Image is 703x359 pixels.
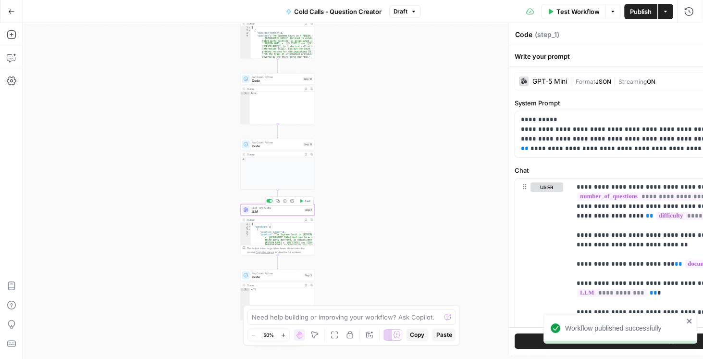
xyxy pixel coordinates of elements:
[241,228,251,231] div: 3
[535,30,559,39] span: ( step_1 )
[241,233,251,257] div: 5
[241,92,250,95] div: 1
[240,8,315,59] div: Output[ { "question_number":1, "question":"The Supreme Court in *[PERSON_NAME] v . [GEOGRAPHIC_DA...
[241,231,251,234] div: 4
[252,271,302,275] span: Run Code · Python
[304,273,313,278] div: Step 2
[241,26,251,29] div: 1
[611,76,618,86] span: |
[277,255,278,269] g: Edge from step_1 to step_2
[595,78,611,85] span: JSON
[247,22,302,26] div: Output
[241,288,250,291] div: 1
[241,226,251,229] div: 2
[252,75,301,79] span: Run Code · Python
[277,124,278,138] g: Edge from step_10 to step_11
[624,4,657,19] button: Publish
[565,323,683,333] div: Workflow published successfully
[277,59,278,73] g: Edge from step_9 to step_10
[240,269,315,321] div: Run Code · PythonCodeStep 2Outputnull
[630,7,652,16] span: Publish
[576,78,595,85] span: Format
[252,78,301,83] span: Code
[240,139,315,190] div: Run Code · PythonCodeStep 11Output3
[241,32,251,35] div: 3
[304,208,313,212] div: Step 1
[240,73,315,124] div: Run Code · PythonCodeStep 10Outputnull
[303,142,313,147] div: Step 11
[241,223,251,226] div: 1
[240,204,315,255] div: LLM · GPT-5 MiniLLMStep 1TestOutput{ "questions":[ { "question_number":1, "question":"The Supreme...
[248,228,251,231] span: Toggle code folding, rows 3 through 7
[248,29,251,32] span: Toggle code folding, rows 2 through 6
[241,29,251,32] div: 2
[263,331,274,339] span: 50%
[247,218,302,222] div: Output
[530,182,563,192] button: user
[532,78,567,85] div: GPT-5 Mini
[241,58,251,127] div: 5
[247,246,313,254] div: This output is too large & has been abbreviated for review. to view the full content.
[280,4,387,19] button: Cold Calls - Question Creator
[571,76,576,86] span: |
[241,157,315,161] div: 3
[556,7,600,16] span: Test Workflow
[252,141,301,144] span: Run Code · Python
[647,78,655,85] span: ON
[248,26,251,29] span: Toggle code folding, rows 1 through 12
[252,144,301,149] span: Code
[248,226,251,229] span: Toggle code folding, rows 2 through 23
[303,77,313,81] div: Step 10
[294,7,381,16] span: Cold Calls - Question Creator
[241,35,251,59] div: 4
[256,251,274,254] span: Copy the output
[247,87,302,91] div: Output
[686,317,693,325] button: close
[305,199,310,203] span: Test
[389,5,420,18] button: Draft
[393,7,407,16] span: Draft
[247,153,302,156] div: Output
[252,206,302,210] span: LLM · GPT-5 Mini
[542,4,605,19] button: Test Workflow
[618,78,647,85] span: Streaming
[248,223,251,226] span: Toggle code folding, rows 1 through 24
[515,30,532,39] textarea: Code
[247,283,302,287] div: Output
[240,335,315,346] div: EndOutput
[252,275,302,280] span: Code
[252,209,302,214] span: LLM
[297,198,312,204] button: Test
